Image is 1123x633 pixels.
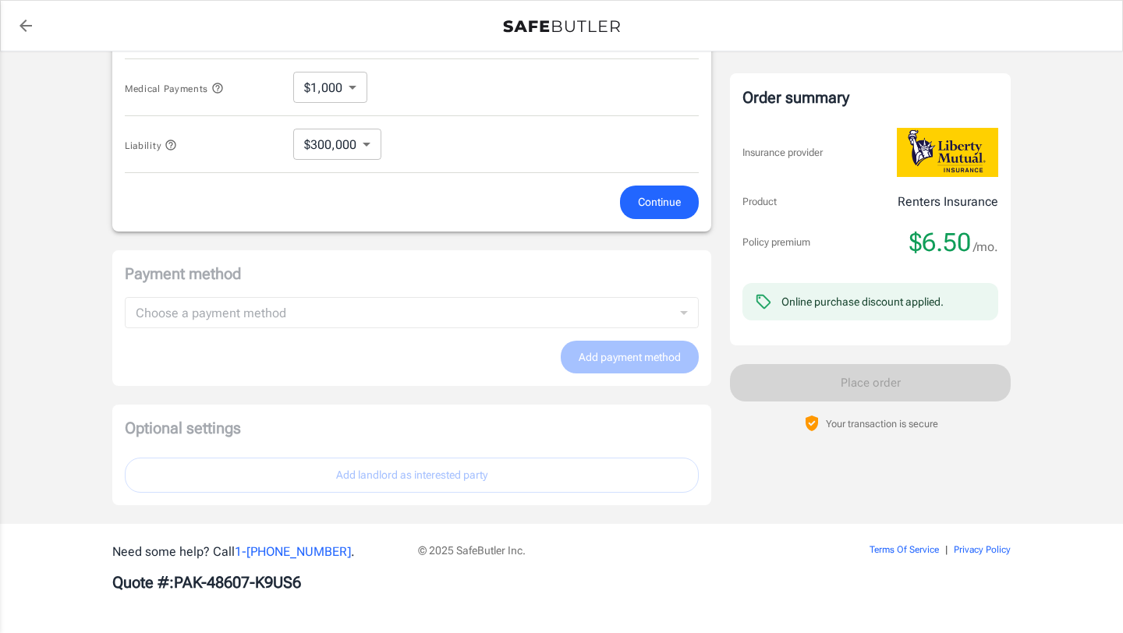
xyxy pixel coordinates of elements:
[293,129,381,160] div: $300,000
[125,83,224,94] span: Medical Payments
[897,128,998,177] img: Liberty Mutual
[638,193,681,212] span: Continue
[10,10,41,41] a: back to quotes
[973,236,998,258] span: /mo.
[125,79,224,97] button: Medical Payments
[112,543,399,561] p: Need some help? Call .
[954,544,1011,555] a: Privacy Policy
[742,194,777,210] p: Product
[235,544,351,559] a: 1-[PHONE_NUMBER]
[503,20,620,33] img: Back to quotes
[620,186,699,219] button: Continue
[418,543,781,558] p: © 2025 SafeButler Inc.
[125,136,177,154] button: Liability
[945,544,948,555] span: |
[125,140,177,151] span: Liability
[742,86,998,109] div: Order summary
[898,193,998,211] p: Renters Insurance
[293,72,367,103] div: $1,000
[870,544,939,555] a: Terms Of Service
[826,416,938,431] p: Your transaction is secure
[909,227,971,258] span: $6.50
[781,294,944,309] div: Online purchase discount applied.
[112,573,301,592] b: Quote #: PAK-48607-K9US6
[742,145,823,161] p: Insurance provider
[742,235,810,250] p: Policy premium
